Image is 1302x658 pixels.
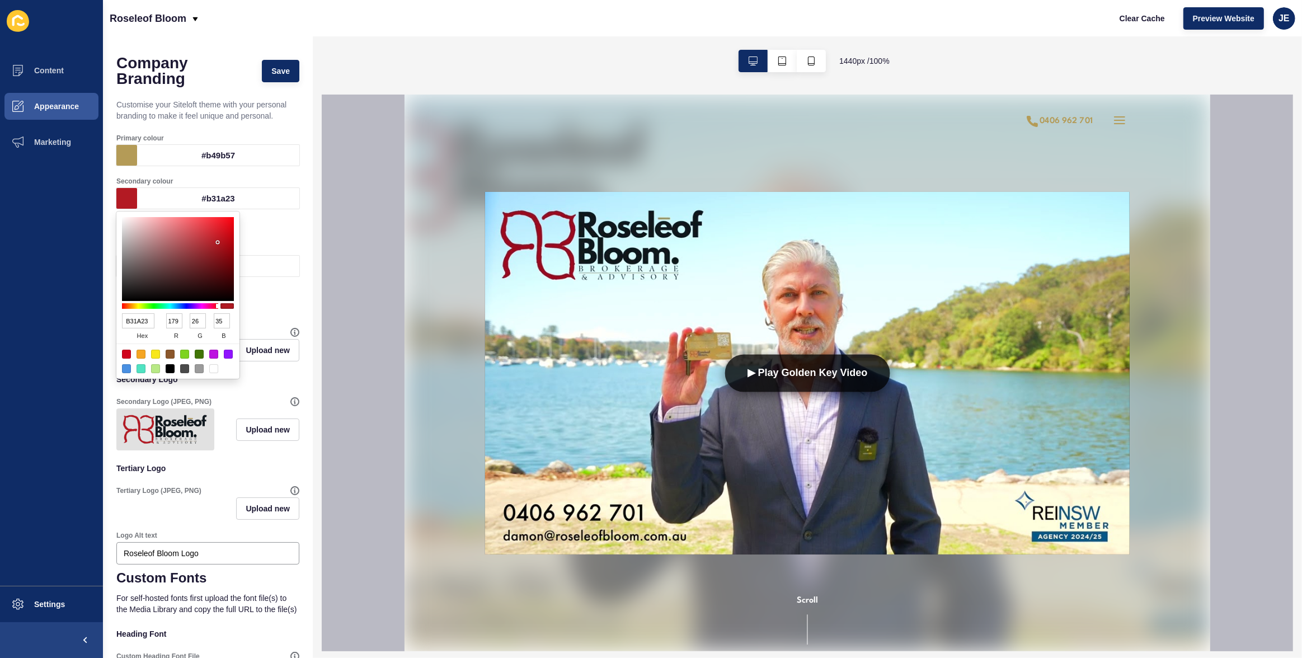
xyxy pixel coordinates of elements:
span: g [190,328,210,344]
span: r [166,328,186,344]
div: #7ED321 [180,350,189,359]
div: #F5A623 [137,350,145,359]
span: Preview Website [1193,13,1254,24]
label: Tertiary Logo (JPEG, PNG) [116,486,201,495]
label: Secondary Logo (JPEG, PNG) [116,397,211,406]
button: Upload new [236,339,299,361]
div: Scroll [4,500,801,550]
img: 13f6a70df851c83b5a7808cfb845b8eb.png [119,411,212,448]
div: 0406 962 701 [636,20,689,34]
div: #D0021B [122,350,131,359]
span: Clear Cache [1120,13,1165,24]
h1: Custom Fonts [116,570,299,586]
span: Upload new [246,503,290,514]
p: Customise your Siteloft theme with your personal branding to make it feel unique and personal. [116,92,299,128]
button: ▶ Play Golden Key Video [321,260,486,297]
div: #000000 [166,364,175,373]
button: Save [262,60,299,82]
p: Heading Font [116,622,299,646]
div: #9B9B9B [195,364,204,373]
div: #9013FE [224,350,233,359]
a: 0406 962 701 [621,20,689,34]
p: Tertiary Logo [116,456,299,481]
label: Secondary colour [116,177,173,186]
div: #4A4A4A [180,364,189,373]
button: Preview Website [1183,7,1264,30]
div: #BD10E0 [209,350,218,359]
span: 1440 px / 100 % [839,55,890,67]
button: Upload new [236,419,299,441]
button: Clear Cache [1110,7,1174,30]
div: #FFFFFF [209,364,218,373]
span: Save [271,65,290,77]
span: b [214,328,234,344]
div: #4A90E2 [122,364,131,373]
div: #417505 [195,350,204,359]
div: #B8E986 [151,364,160,373]
span: JE [1279,13,1290,24]
button: Upload new [236,497,299,520]
p: For self-hosted fonts first upload the font file(s) to the Media Library and copy the full URL to... [116,586,299,622]
label: Logo Alt text [116,531,157,540]
p: Secondary Logo [116,367,299,392]
p: Roseleof Bloom [110,4,186,32]
span: Upload new [246,345,290,356]
div: #b31a23 [137,188,299,209]
div: #50E3C2 [137,364,145,373]
span: Upload new [246,424,290,435]
span: hex [122,328,163,344]
div: #F8E71C [151,350,160,359]
div: #b49b57 [137,145,299,166]
div: #8B572A [166,350,175,359]
h1: Company Branding [116,55,251,87]
label: Primary colour [116,134,164,143]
